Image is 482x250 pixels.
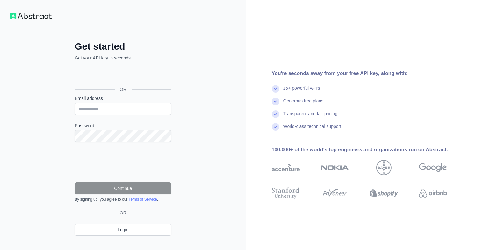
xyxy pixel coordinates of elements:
div: 15+ powerful API's [283,85,320,98]
div: World-class technical support [283,123,342,136]
p: Get your API key in seconds [75,55,171,61]
a: Terms of Service [128,197,157,202]
img: accenture [272,160,300,175]
a: Login [75,224,171,236]
img: check mark [272,123,279,131]
img: check mark [272,85,279,93]
img: check mark [272,98,279,105]
img: nokia [321,160,349,175]
img: payoneer [321,186,349,200]
span: OR [117,210,129,216]
div: 100,000+ of the world's top engineers and organizations run on Abstract: [272,146,467,154]
img: stanford university [272,186,300,200]
img: bayer [376,160,392,175]
div: You're seconds away from your free API key, along with: [272,70,467,77]
img: check mark [272,110,279,118]
div: Generous free plans [283,98,324,110]
iframe: Sign in with Google Button [71,68,173,82]
img: airbnb [419,186,447,200]
div: Transparent and fair pricing [283,110,338,123]
span: OR [115,86,132,93]
img: Workflow [10,13,52,19]
label: Email address [75,95,171,101]
img: shopify [370,186,398,200]
iframe: reCAPTCHA [75,150,171,175]
button: Continue [75,182,171,194]
h2: Get started [75,41,171,52]
div: By signing up, you agree to our . [75,197,171,202]
img: google [419,160,447,175]
label: Password [75,122,171,129]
